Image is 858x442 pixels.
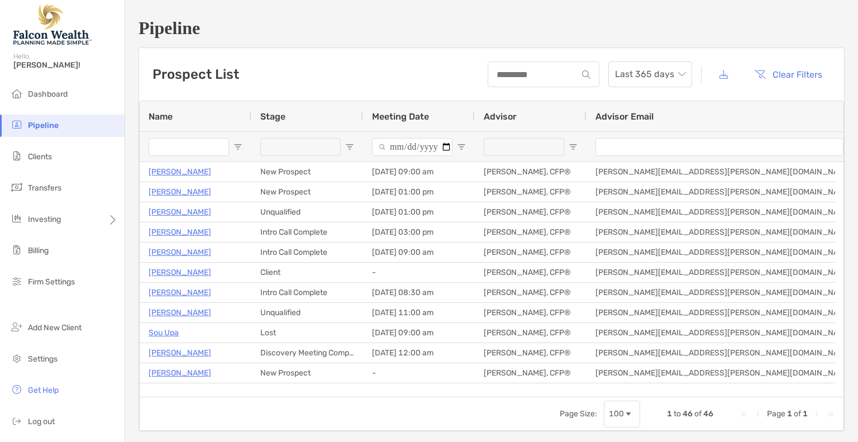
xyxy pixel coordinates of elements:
div: [PERSON_NAME], CFP® [475,343,587,363]
img: firm-settings icon [10,274,23,288]
img: investing icon [10,212,23,225]
img: billing icon [10,243,23,256]
img: add_new_client icon [10,320,23,334]
span: 46 [703,409,713,419]
div: New Prospect [251,182,363,202]
div: New Prospect [251,363,363,383]
div: [DATE] 09:00 am [363,243,475,262]
span: of [694,409,702,419]
h1: Pipeline [139,18,845,39]
img: pipeline icon [10,118,23,131]
div: [DATE] 09:00 am [363,162,475,182]
span: Clients [28,152,52,161]
span: Advisor Email [595,111,654,122]
span: Advisor [484,111,517,122]
p: [PERSON_NAME] [149,386,211,400]
span: Investing [28,215,61,224]
button: Clear Filters [746,62,831,87]
button: Open Filter Menu [345,142,354,151]
img: clients icon [10,149,23,163]
div: [DATE] 09:00 am [363,323,475,343]
span: Pipeline [28,121,59,130]
div: Page Size [604,401,640,427]
div: - [363,363,475,383]
a: [PERSON_NAME] [149,225,211,239]
img: Falcon Wealth Planning Logo [13,4,92,45]
a: [PERSON_NAME] [149,185,211,199]
a: [PERSON_NAME] [149,205,211,219]
a: [PERSON_NAME] [149,286,211,300]
div: Page Size: [560,409,597,419]
button: Open Filter Menu [569,142,578,151]
div: Intro Call Complete [251,222,363,242]
div: [PERSON_NAME], CFP® [475,222,587,242]
span: Log out [28,417,55,426]
div: Unqualified [251,383,363,403]
div: - [363,263,475,282]
div: Unqualified [251,202,363,222]
div: 100 [609,409,624,419]
div: Previous Page [754,410,762,419]
img: transfers icon [10,180,23,194]
img: settings icon [10,351,23,365]
button: Open Filter Menu [457,142,466,151]
div: Lost [251,323,363,343]
div: [DATE] 01:00 pm [363,182,475,202]
span: 46 [683,409,693,419]
span: 1 [803,409,808,419]
div: [PERSON_NAME], CFP® [475,383,587,403]
div: [PERSON_NAME], CFP® [475,283,587,302]
div: Discovery Meeting Complete [251,343,363,363]
a: [PERSON_NAME] [149,165,211,179]
input: Advisor Email Filter Input [595,138,843,156]
div: [PERSON_NAME], CFP® [475,263,587,282]
span: Get Help [28,386,59,395]
input: Meeting Date Filter Input [372,138,452,156]
span: Billing [28,246,49,255]
img: input icon [582,70,590,79]
div: [DATE] 03:00 pm [363,222,475,242]
div: New Prospect [251,162,363,182]
h3: Prospect List [152,66,239,82]
div: [DATE] 11:00 am [363,303,475,322]
div: [DATE] 01:00 pm [363,202,475,222]
div: [PERSON_NAME], CFP® [475,243,587,262]
div: Intro Call Complete [251,243,363,262]
div: [PERSON_NAME], CFP® [475,202,587,222]
input: Name Filter Input [149,138,229,156]
a: [PERSON_NAME] [149,245,211,259]
span: to [674,409,681,419]
a: [PERSON_NAME] [149,306,211,320]
button: Open Filter Menu [233,142,242,151]
a: Sou Upa [149,326,179,340]
img: logout icon [10,414,23,427]
div: First Page [740,410,749,419]
div: [PERSON_NAME], CFP® [475,182,587,202]
span: Last 365 days [615,62,685,87]
span: Stage [260,111,285,122]
div: [PERSON_NAME], CFP® [475,303,587,322]
div: [PERSON_NAME], CFP® [475,162,587,182]
div: Last Page [826,410,835,419]
div: Next Page [812,410,821,419]
div: [DATE] 12:00 am [363,343,475,363]
span: Add New Client [28,323,82,332]
a: [PERSON_NAME] [149,346,211,360]
p: [PERSON_NAME] [149,366,211,380]
div: [PERSON_NAME], CFP® [475,323,587,343]
div: [DATE] 01:30 pm [363,383,475,403]
div: [PERSON_NAME], CFP® [475,363,587,383]
a: [PERSON_NAME] [149,265,211,279]
span: [PERSON_NAME]! [13,60,118,70]
span: Name [149,111,173,122]
span: Page [767,409,785,419]
span: Meeting Date [372,111,429,122]
span: 1 [787,409,792,419]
